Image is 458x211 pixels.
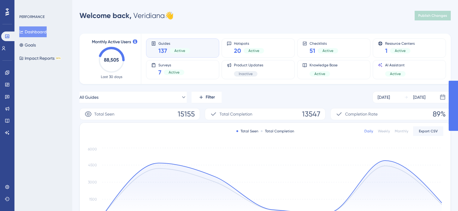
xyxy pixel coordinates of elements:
span: Active [248,48,259,53]
div: Total Seen [236,129,258,134]
span: Inactive [239,71,253,76]
div: Veridiana 👋 [79,11,174,20]
tspan: 1500 [89,197,97,201]
span: 89% [433,109,446,119]
span: Completion Rate [345,110,378,118]
div: Total Completion [261,129,294,134]
button: Export CSV [413,126,443,136]
div: PERFORMANCE [19,14,45,19]
tspan: 6000 [88,147,97,151]
span: Active [169,70,179,75]
div: Monthly [395,129,408,134]
span: Total Completion [220,110,252,118]
span: 137 [158,47,167,55]
span: Checklists [310,41,338,45]
span: Last 30 days [101,74,122,79]
div: Daily [364,129,373,134]
iframe: UserGuiding AI Assistant Launcher [433,187,451,205]
span: Knowledge Base [310,63,338,68]
span: Active [174,48,185,53]
div: BETA [56,57,61,60]
span: 15155 [178,109,195,119]
tspan: 3000 [88,180,97,184]
div: [DATE] [378,94,390,101]
span: Resource Centers [385,41,415,45]
button: Dashboard [19,26,47,37]
tspan: 4500 [88,163,97,167]
button: Filter [192,91,222,103]
button: Publish Changes [415,11,451,20]
button: All Guides [79,91,187,103]
span: Publish Changes [418,13,447,18]
span: Product Updates [234,63,263,68]
span: Hotspots [234,41,264,45]
span: Total Seen [94,110,114,118]
button: Impact ReportsBETA [19,53,61,64]
span: Guides [158,41,190,45]
div: [DATE] [413,94,425,101]
span: 13547 [302,109,320,119]
button: Goals [19,40,36,50]
span: Active [314,71,325,76]
span: Filter [206,94,215,101]
span: Active [322,48,333,53]
span: Monthly Active Users [92,38,131,46]
span: Surveys [158,63,184,67]
span: Active [390,71,401,76]
span: All Guides [79,94,98,101]
text: 88,505 [104,57,119,63]
div: Weekly [378,129,390,134]
span: AI Assistant [385,63,406,68]
span: 51 [310,47,315,55]
span: 7 [158,68,161,77]
span: 1 [385,47,388,55]
span: Export CSV [419,129,438,134]
span: Welcome back, [79,11,132,20]
span: Active [395,48,406,53]
span: 20 [234,47,241,55]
